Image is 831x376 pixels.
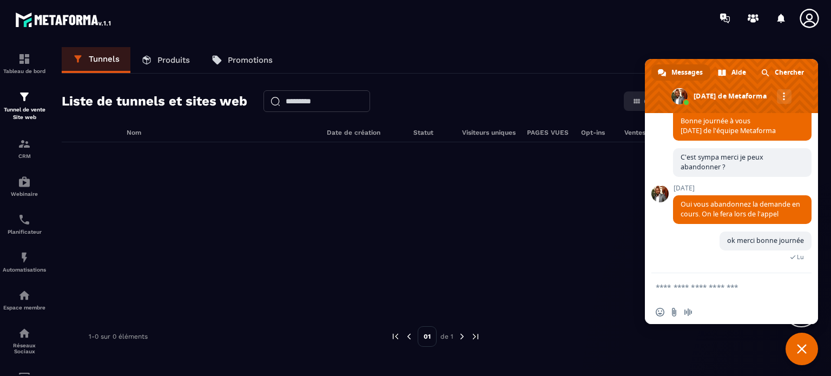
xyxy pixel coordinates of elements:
[681,200,800,219] span: Oui vous abandonnez la demande en cours. On le fera lors de l'appel
[727,236,804,245] span: ok merci bonne journée
[404,332,414,341] img: prev
[418,326,437,347] p: 01
[18,251,31,264] img: automations
[327,129,403,136] h6: Date de création
[228,55,273,65] p: Promotions
[3,82,46,129] a: formationformationTunnel de vente Site web
[3,305,46,311] p: Espace membre
[3,342,46,354] p: Réseaux Sociaux
[3,229,46,235] p: Planificateur
[626,94,671,109] button: Carte
[18,175,31,188] img: automations
[3,129,46,167] a: formationformationCRM
[731,64,746,81] span: Aide
[3,153,46,159] p: CRM
[656,308,664,316] span: Insérer un emoji
[786,333,818,365] div: Fermer le chat
[201,47,283,73] a: Promotions
[670,308,678,316] span: Envoyer un fichier
[62,90,247,112] h2: Liste de tunnels et sites web
[3,319,46,362] a: social-networksocial-networkRéseaux Sociaux
[127,129,316,136] h6: Nom
[656,282,783,292] textarea: Entrez votre message...
[581,129,614,136] h6: Opt-ins
[3,167,46,205] a: automationsautomationsWebinaire
[3,267,46,273] p: Automatisations
[3,44,46,82] a: formationformationTableau de bord
[3,281,46,319] a: automationsautomationsEspace membre
[777,89,792,104] div: Autres canaux
[457,332,467,341] img: next
[681,153,763,171] span: C'est sympa merci je peux abandonner ?
[413,129,451,136] h6: Statut
[775,64,804,81] span: Chercher
[157,55,190,65] p: Produits
[89,333,148,340] p: 1-0 sur 0 éléments
[18,90,31,103] img: formation
[18,52,31,65] img: formation
[527,129,570,136] h6: PAGES VUES
[711,64,754,81] div: Aide
[684,308,692,316] span: Message audio
[651,64,710,81] div: Messages
[471,332,480,341] img: next
[15,10,113,29] img: logo
[62,47,130,73] a: Tunnels
[755,64,812,81] div: Chercher
[3,205,46,243] a: schedulerschedulerPlanificateur
[18,137,31,150] img: formation
[644,97,664,105] span: Carte
[673,184,812,192] span: [DATE]
[18,213,31,226] img: scheduler
[462,129,516,136] h6: Visiteurs uniques
[440,332,453,341] p: de 1
[797,253,804,261] span: Lu
[89,54,120,64] p: Tunnels
[18,327,31,340] img: social-network
[18,289,31,302] img: automations
[624,129,678,136] h6: Ventes
[391,332,400,341] img: prev
[3,106,46,121] p: Tunnel de vente Site web
[3,191,46,197] p: Webinaire
[3,68,46,74] p: Tableau de bord
[3,243,46,281] a: automationsautomationsAutomatisations
[130,47,201,73] a: Produits
[671,64,703,81] span: Messages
